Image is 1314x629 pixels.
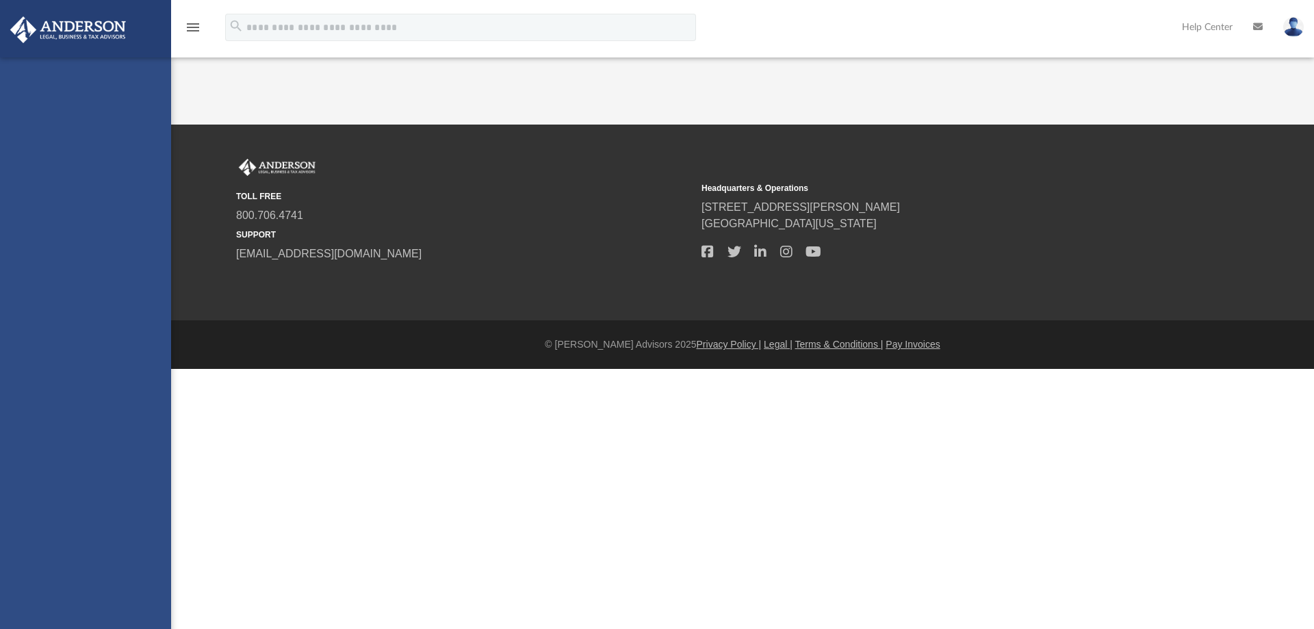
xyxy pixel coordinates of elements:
small: SUPPORT [236,229,692,241]
a: Pay Invoices [886,339,940,350]
img: Anderson Advisors Platinum Portal [6,16,130,43]
small: TOLL FREE [236,190,692,203]
a: Terms & Conditions | [795,339,884,350]
a: Legal | [764,339,793,350]
a: 800.706.4741 [236,209,303,221]
a: [EMAIL_ADDRESS][DOMAIN_NAME] [236,248,422,259]
a: [STREET_ADDRESS][PERSON_NAME] [701,201,900,213]
i: menu [185,19,201,36]
i: search [229,18,244,34]
img: Anderson Advisors Platinum Portal [236,159,318,177]
a: [GEOGRAPHIC_DATA][US_STATE] [701,218,877,229]
small: Headquarters & Operations [701,182,1157,194]
img: User Pic [1283,17,1304,37]
a: menu [185,26,201,36]
a: Privacy Policy | [697,339,762,350]
div: © [PERSON_NAME] Advisors 2025 [171,337,1314,352]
